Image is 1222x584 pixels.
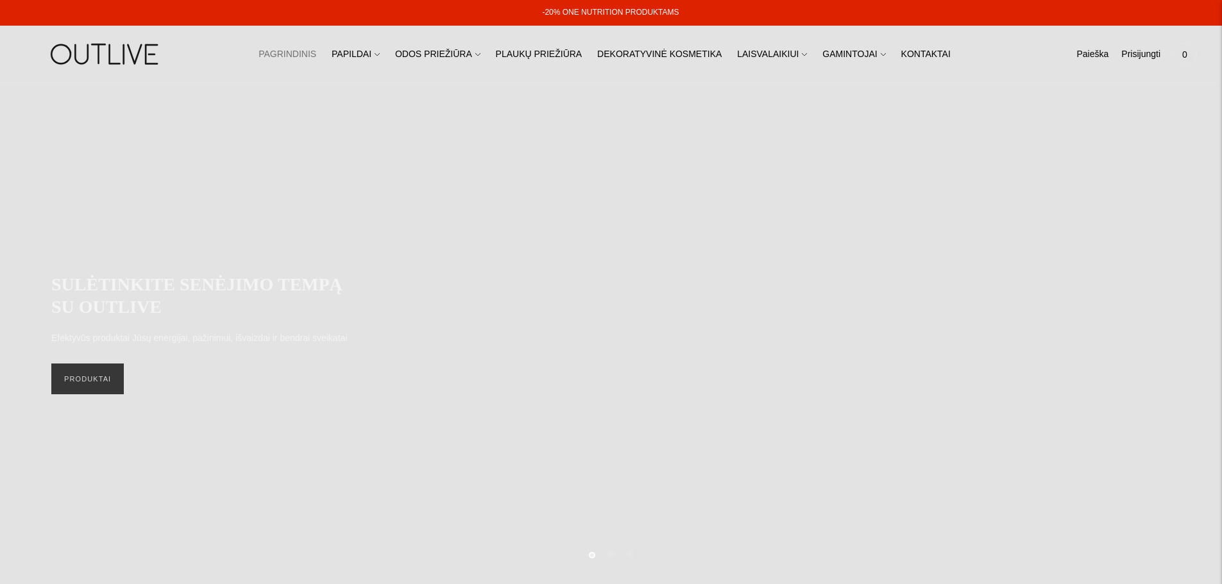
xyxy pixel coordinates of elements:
a: GAMINTOJAI [822,40,885,69]
p: Efektyvūs produktai Jūsų energijai, pažinimui, išvaizdai ir bendrai sveikatai [51,331,347,346]
a: ODOS PRIEŽIŪRA [395,40,480,69]
a: DEKORATYVINĖ KOSMETIKA [597,40,722,69]
img: OUTLIVE [26,32,186,76]
a: LAISVALAIKIUI [737,40,807,69]
a: PRODUKTAI [51,363,124,394]
button: Move carousel to slide 1 [589,552,595,558]
a: PAGRINDINIS [259,40,316,69]
a: KONTAKTAI [901,40,951,69]
button: Move carousel to slide 3 [627,551,633,557]
button: Move carousel to slide 2 [608,551,615,557]
a: -20% ONE NUTRITION PRODUKTAMS [542,8,679,17]
a: Prisijungti [1121,40,1160,69]
a: Paieška [1076,40,1108,69]
a: PLAUKŲ PRIEŽIŪRA [496,40,582,69]
span: 0 [1176,46,1194,63]
h2: SULĖTINKITE SENĖJIMO TEMPĄ SU OUTLIVE [51,273,359,318]
a: 0 [1173,40,1196,69]
a: PAPILDAI [332,40,380,69]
